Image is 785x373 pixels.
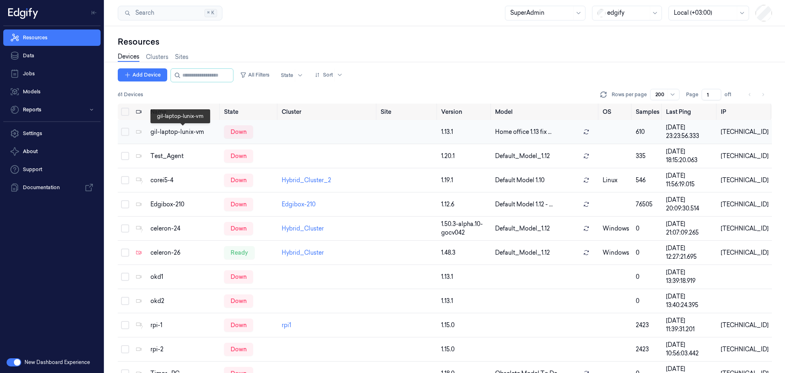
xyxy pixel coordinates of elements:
a: Hybrid_Cluster_2 [282,176,331,184]
a: Settings [3,125,101,142]
button: Select row [121,273,129,281]
a: Devices [118,52,139,62]
div: 2423 [636,345,659,354]
div: [TECHNICAL_ID] [721,224,769,233]
p: linux [603,176,629,185]
a: Edgibox-210 [282,201,316,208]
div: 610 [636,128,659,136]
div: 1.50.3-alpha.10-gocv042 [441,220,489,237]
div: 1.20.1 [441,152,489,161]
button: Select row [121,297,129,305]
button: Select row [121,224,129,233]
div: 1.13.1 [441,273,489,281]
div: okd2 [150,297,218,305]
a: Hybrid_Cluster [282,249,324,256]
div: [DATE] 11:56:19.015 [666,172,714,189]
a: Models [3,84,101,100]
div: down [224,319,253,332]
p: windows [603,224,629,233]
div: okd1 [150,273,218,281]
div: rpi-1 [150,321,218,330]
th: Name [147,104,221,120]
div: [TECHNICAL_ID] [721,345,769,354]
button: Select row [121,152,129,160]
th: IP [718,104,772,120]
p: Rows per page [612,91,647,98]
div: 1.13.1 [441,128,489,136]
button: Add Device [118,68,167,81]
button: Select row [121,200,129,208]
button: All Filters [237,68,273,81]
div: [TECHNICAL_ID] [721,152,769,161]
div: Test_Agent [150,152,218,161]
div: Edgibox-210 [150,200,218,209]
div: 1.19.1 [441,176,489,185]
button: Select all [121,108,129,116]
div: rpi-2 [150,345,218,354]
div: down [224,294,253,307]
div: 1.12.6 [441,200,489,209]
span: Page [686,91,698,98]
span: Default_Model_1.12 [495,224,550,233]
div: 1.15.0 [441,321,489,330]
th: Site [377,104,438,120]
div: 546 [636,176,659,185]
button: Select row [121,321,129,329]
div: [DATE] 11:39:31.201 [666,316,714,334]
a: Data [3,47,101,64]
th: Model [492,104,599,120]
span: Default_Model_1.12 [495,152,550,161]
th: OS [599,104,632,120]
button: Toggle Navigation [87,6,101,19]
div: gil-laptop-lunix-vm [150,128,218,136]
div: down [224,149,253,163]
button: Search⌘K [118,6,222,20]
th: Cluster [278,104,377,120]
th: State [221,104,278,120]
div: down [224,125,253,138]
a: Clusters [146,53,168,61]
div: [DATE] 18:15:20.063 [666,147,714,165]
div: 1.13.1 [441,297,489,305]
div: 0 [636,249,659,257]
th: Last Ping [663,104,717,120]
div: down [224,343,253,356]
div: [DATE] 13:40:24.395 [666,292,714,310]
a: rpi1 [282,321,291,329]
div: down [224,222,253,235]
div: [TECHNICAL_ID] [721,321,769,330]
div: [DATE] 23:23:56.333 [666,123,714,140]
div: [TECHNICAL_ID] [721,128,769,136]
button: Reports [3,102,101,118]
span: Default Model 1.10 [495,176,545,185]
a: Documentation [3,179,101,196]
span: Default_Model_1.12 [495,249,550,257]
div: [DATE] 12:27:21.695 [666,244,714,261]
button: Select row [121,128,129,136]
div: Resources [118,36,772,47]
span: Search [132,9,154,17]
button: Select row [121,345,129,353]
div: 0 [636,273,659,281]
div: celeron-24 [150,224,218,233]
div: 2423 [636,321,659,330]
th: Version [438,104,492,120]
a: Support [3,161,101,178]
div: 335 [636,152,659,161]
span: Home office 1.13 fix ... [495,128,552,136]
div: [DATE] 21:07:09.265 [666,220,714,237]
p: windows [603,249,629,257]
div: [DATE] 20:09:30.514 [666,196,714,213]
a: Sites [175,53,188,61]
div: 1.48.3 [441,249,489,257]
div: ready [224,246,255,259]
div: down [224,270,253,283]
div: down [224,174,253,187]
div: 1.15.0 [441,345,489,354]
div: 76505 [636,200,659,209]
a: Jobs [3,66,101,82]
span: Default Model 1.12 - ... [495,200,553,209]
a: Resources [3,29,101,46]
div: celeron-26 [150,249,218,257]
div: 0 [636,224,659,233]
